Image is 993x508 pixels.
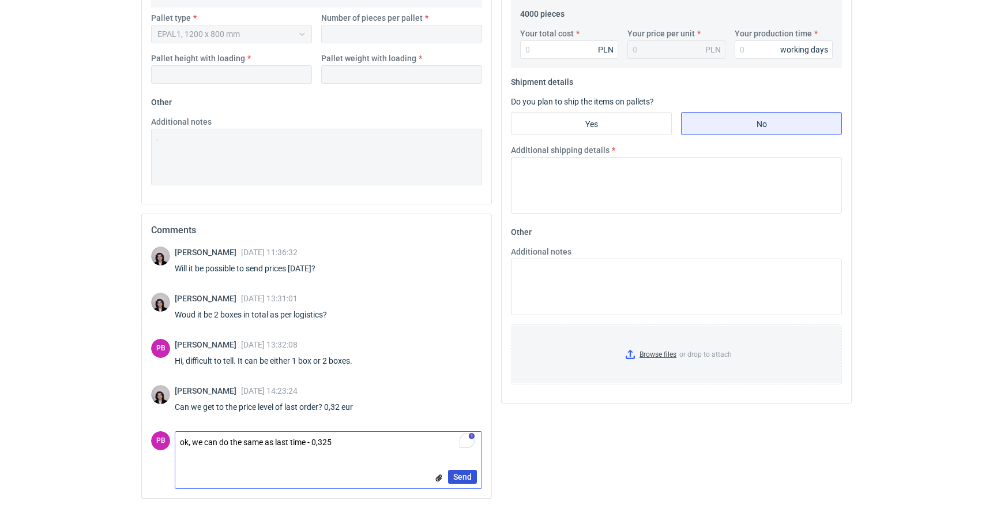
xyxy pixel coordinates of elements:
[175,309,341,320] div: Woud it be 2 boxes in total as per logistics?
[598,44,614,55] div: PLN
[175,248,241,257] span: [PERSON_NAME]
[151,339,170,358] figcaption: PB
[511,97,654,106] label: Do you plan to ship the items on pallets?
[175,294,241,303] span: [PERSON_NAME]
[151,93,172,107] legend: Other
[511,112,672,135] label: Yes
[681,112,842,135] label: No
[321,53,416,64] label: Pallet weight with loading
[627,28,695,39] label: Your price per unit
[175,263,329,274] div: Will it be possible to send prices [DATE]?
[511,325,841,384] label: or drop to attach
[151,129,482,185] textarea: -
[705,44,721,55] div: PLN
[151,293,170,312] img: Sebastian Markut
[175,386,241,395] span: [PERSON_NAME]
[448,470,477,484] button: Send
[175,355,366,367] div: Hi, difficult to tell. It can be either 1 box or 2 boxes.
[511,144,610,156] label: Additional shipping details
[175,401,367,413] div: Can we get to the price level of last order? 0,32 eur
[151,223,482,237] h2: Comments
[151,53,245,64] label: Pallet height with loading
[151,116,212,128] label: Additional notes
[735,40,833,59] input: 0
[511,223,532,237] legend: Other
[780,44,828,55] div: working days
[520,28,574,39] label: Your total cost
[520,5,565,18] legend: 4000 pieces
[321,12,423,24] label: Number of pieces per pallet
[151,431,170,450] div: Paulius Bukšnys
[241,340,298,349] span: [DATE] 13:32:08
[151,12,191,24] label: Pallet type
[151,246,170,266] img: Sebastian Markut
[151,431,170,450] figcaption: PB
[241,294,298,303] span: [DATE] 13:31:01
[453,473,472,481] span: Send
[151,385,170,404] img: Sebastian Markut
[511,73,573,87] legend: Shipment details
[735,28,812,39] label: Your production time
[520,40,618,59] input: 0
[175,340,241,349] span: [PERSON_NAME]
[151,339,170,358] div: Paulius Bukšnys
[241,248,298,257] span: [DATE] 11:36:32
[175,432,482,456] textarea: To enrich screen reader interactions, please activate Accessibility in Grammarly extension settings
[511,246,571,257] label: Additional notes
[241,386,298,395] span: [DATE] 14:23:24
